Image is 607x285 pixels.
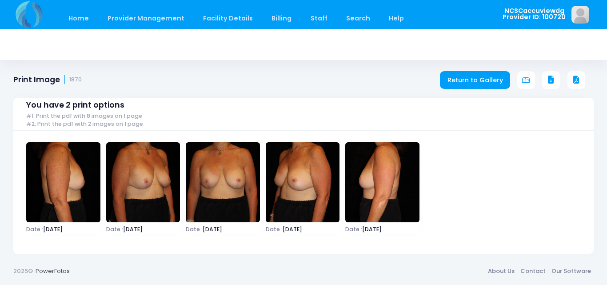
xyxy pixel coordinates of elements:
span: #2: Print the pdf with 2 images on 1 page [26,121,143,128]
a: PowerFotos [36,267,70,275]
span: Date : [26,225,43,233]
span: Date : [266,225,283,233]
img: image [266,142,339,222]
img: image [571,6,589,24]
a: Billing [263,8,300,29]
img: image [186,142,260,222]
span: Date : [106,225,123,233]
a: Our Software [548,263,594,279]
span: NCSCaccuviewdg Provider ID: 100720 [503,8,566,20]
a: Staff [302,8,336,29]
a: Facility Details [195,8,262,29]
a: Provider Management [99,8,193,29]
h1: Print Image [13,75,82,84]
a: Contact [517,263,548,279]
a: Search [337,8,379,29]
a: Return to Gallery [440,71,510,89]
small: 1870 [69,76,82,83]
a: About Us [485,263,517,279]
a: Help [380,8,413,29]
img: image [106,142,180,222]
span: Date : [186,225,203,233]
span: You have 2 print options [26,100,124,110]
span: [DATE] [26,227,100,232]
a: Home [60,8,97,29]
span: [DATE] [106,227,180,232]
span: Date : [345,225,362,233]
span: [DATE] [345,227,419,232]
span: 2025© [13,267,33,275]
img: image [26,142,100,222]
span: #1: Print the pdf with 8 images on 1 page [26,113,142,120]
span: [DATE] [266,227,339,232]
img: image [345,142,419,222]
span: [DATE] [186,227,260,232]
